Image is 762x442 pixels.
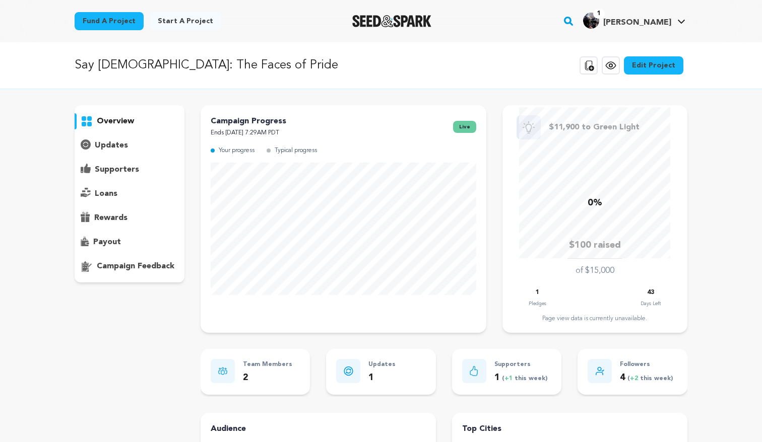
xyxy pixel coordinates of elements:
[583,13,671,29] div: Benjamin K.'s Profile
[368,359,396,371] p: Updates
[352,15,431,27] img: Seed&Spark Logo Dark Mode
[95,164,139,176] p: supporters
[453,121,476,133] span: live
[625,376,673,382] span: ( this week)
[97,260,174,272] p: campaign feedback
[462,423,677,435] h4: Top Cities
[75,186,184,202] button: loans
[75,234,184,250] button: payout
[150,12,221,30] a: Start a project
[275,145,317,157] p: Typical progress
[576,265,614,277] p: of $15,000
[94,212,128,224] p: rewards
[95,188,117,200] p: loans
[641,299,661,309] p: Days Left
[536,287,539,299] p: 1
[211,115,286,127] p: Campaign Progress
[75,12,144,30] a: Fund a project
[75,258,184,274] button: campaign feedback
[588,196,602,210] p: 0%
[504,376,515,382] span: +1
[211,127,286,139] p: Ends [DATE] 7:29AM PDT
[583,13,599,29] img: bde6e4e3585cc5a4.jpg
[500,376,547,382] span: ( this week)
[93,236,121,248] p: payout
[624,56,683,75] a: Edit Project
[219,145,255,157] p: Your progress
[368,371,396,385] p: 1
[75,137,184,154] button: updates
[494,359,547,371] p: Supporters
[97,115,134,127] p: overview
[243,371,292,385] p: 2
[95,139,128,152] p: updates
[620,371,673,385] p: 4
[581,11,687,29] a: Benjamin K.'s Profile
[75,113,184,129] button: overview
[75,210,184,226] button: rewards
[75,162,184,178] button: supporters
[647,287,654,299] p: 43
[243,359,292,371] p: Team Members
[513,315,677,323] div: Page view data is currently unavailable.
[593,9,605,19] span: 1
[529,299,546,309] p: Pledges
[630,376,640,382] span: +2
[581,11,687,32] span: Benjamin K.'s Profile
[352,15,431,27] a: Seed&Spark Homepage
[211,423,426,435] h4: Audience
[620,359,673,371] p: Followers
[494,371,547,385] p: 1
[603,19,671,27] span: [PERSON_NAME]
[75,56,338,75] p: Say [DEMOGRAPHIC_DATA]: The Faces of Pride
